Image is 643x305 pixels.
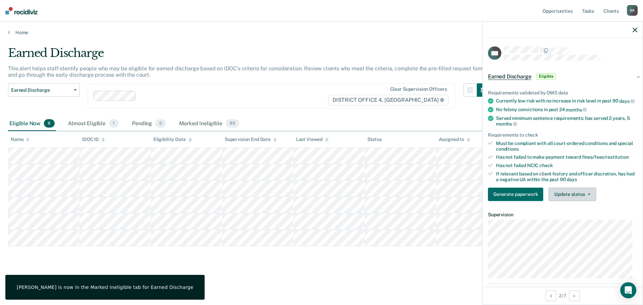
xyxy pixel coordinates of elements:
dt: Supervision [488,212,637,217]
div: Clear supervision officers [390,86,447,92]
span: 63 [226,119,239,128]
a: Home [8,29,635,35]
div: Supervision End Date [225,137,277,142]
div: If relevant based on client history and officer discretion, has had a negative UA within the past 90 [496,171,637,182]
div: Served minimum sentence requirements: has served 2 years, 5 [496,115,637,127]
span: days [567,176,577,182]
div: Status [367,137,382,142]
button: Generate paperwork [488,187,543,201]
span: 1 [109,119,119,128]
div: [PERSON_NAME] is now in the Marked Ineligible tab for Earned Discharge [17,284,193,290]
span: Eligible [537,73,556,80]
div: 2 / 7 [483,287,643,304]
div: R R [627,5,638,16]
div: Last Viewed [296,137,329,142]
span: fines/fees/restitution [582,154,629,160]
span: months [496,121,517,127]
img: Recidiviz [5,7,38,14]
span: conditions [496,146,519,151]
div: Has not failed to make payment toward [496,154,637,160]
div: Must be compliant with all court-ordered conditions and special [496,140,637,152]
p: This alert helps staff identify people who may be eligible for earned discharge based on IDOC’s c... [8,65,485,78]
div: Eligible Now [8,117,56,131]
span: Earned Discharge [11,87,71,93]
div: Name [11,137,29,142]
div: Assigned to [439,137,470,142]
span: DISTRICT OFFICE 4, [GEOGRAPHIC_DATA] [328,95,448,105]
div: Open Intercom Messenger [620,282,636,298]
span: 0 [155,119,166,128]
div: Eligibility Date [153,137,192,142]
div: Earned DischargeEligible [483,66,643,87]
button: Update status [549,187,596,201]
div: No felony convictions in past 24 [496,106,637,112]
div: Pending [131,117,167,131]
div: Marked Ineligible [178,117,240,131]
div: IDOC ID [82,137,105,142]
button: Next Opportunity [569,290,580,301]
div: Has not failed NCIC [496,163,637,168]
span: check [540,163,553,168]
div: Requirements to check [488,132,637,138]
div: Earned Discharge [8,46,490,65]
div: Almost Eligible [67,117,120,131]
span: days [619,98,634,104]
button: Previous Opportunity [546,290,556,301]
span: months [566,107,587,112]
span: Earned Discharge [488,73,531,80]
span: 6 [44,119,55,128]
div: Currently low risk with no increase in risk level in past 90 [496,98,637,104]
div: Requirements validated by OMS data [488,90,637,95]
a: Navigate to form link [488,187,546,201]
